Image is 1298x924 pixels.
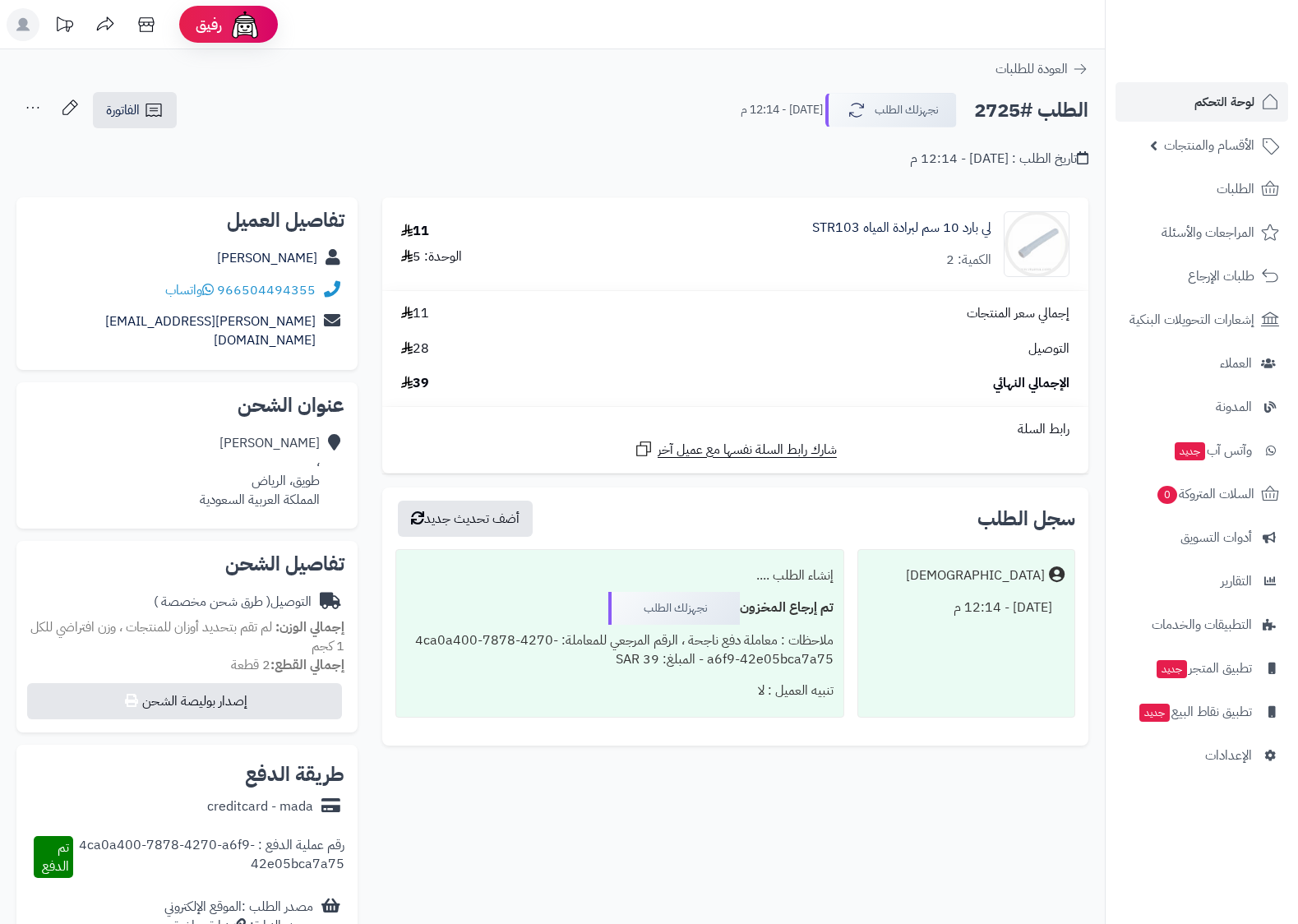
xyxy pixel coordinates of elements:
[30,617,344,656] span: لم تقم بتحديد أوزان للمنتجات ، وزن افتراضي للكل 1 كجم
[1116,692,1288,732] a: تطبيق نقاط البيعجديد
[1162,221,1254,244] span: المراجعات والأسئلة
[868,592,1065,624] div: [DATE] - 12:14 م
[1116,300,1288,340] a: إشعارات التحويلات البنكية
[401,222,429,241] div: 11
[910,150,1088,169] div: تاريخ الطلب : [DATE] - 12:14 م
[106,100,140,120] span: الفاتورة
[1116,518,1288,557] a: أدوات التسويق
[1139,704,1170,722] span: جديد
[977,509,1075,529] h3: سجل الطلب
[634,439,837,460] a: شارك رابط السلة نفسها مع عميل آخر
[1116,256,1288,296] a: طلبات الإرجاع
[1138,700,1252,723] span: تطبيق نقاط البيع
[974,94,1088,127] h2: الطلب #2725
[1216,395,1252,418] span: المدونة
[1129,308,1254,331] span: إشعارات التحويلات البنكية
[245,765,344,784] h2: طريقة الدفع
[196,15,222,35] span: رفيق
[200,434,320,509] div: [PERSON_NAME] ، طويق، الرياض المملكة العربية السعودية
[741,102,823,118] small: [DATE] - 12:14 م
[1217,178,1254,201] span: الطلبات
[995,59,1088,79] a: العودة للطلبات
[1116,736,1288,775] a: الإعدادات
[825,93,957,127] button: نجهزلك الطلب
[1116,169,1288,209] a: الطلبات
[1116,474,1288,514] a: السلات المتروكة0
[1028,340,1069,358] span: التوصيل
[401,304,429,323] span: 11
[1116,431,1288,470] a: وآتس آبجديد
[1180,526,1252,549] span: أدوات التسويق
[1186,12,1282,47] img: logo-2.png
[1116,605,1288,644] a: التطبيقات والخدمات
[967,304,1069,323] span: إجمالي سعر المنتجات
[1205,744,1252,767] span: الإعدادات
[1188,265,1254,288] span: طلبات الإرجاع
[993,374,1069,393] span: الإجمالي النهائي
[1152,613,1252,636] span: التطبيقات والخدمات
[207,797,313,816] div: creditcard - mada
[231,655,344,675] small: 2 قطعة
[389,420,1082,439] div: رابط السلة
[740,598,834,617] b: تم إرجاع المخزون
[1116,387,1288,427] a: المدونة
[812,219,991,238] a: لي بارد 10 سم لبرادة المياه STR103
[401,247,462,266] div: الوحدة: 5
[946,251,991,270] div: الكمية: 2
[165,280,214,300] a: واتساب
[406,625,834,676] div: ملاحظات : معاملة دفع ناجحة ، الرقم المرجعي للمعاملة: 4ca0a400-7878-4270-a6f9-42e05bca7a75 - المبل...
[154,593,312,612] div: التوصيل
[906,566,1045,585] div: [DEMOGRAPHIC_DATA]
[1220,352,1252,375] span: العملاء
[1116,344,1288,383] a: العملاء
[1221,570,1252,593] span: التقارير
[1116,649,1288,688] a: تطبيق المتجرجديد
[401,374,429,393] span: 39
[30,554,344,574] h2: تفاصيل الشحن
[1116,82,1288,122] a: لوحة التحكم
[401,340,429,358] span: 28
[217,280,316,300] a: 966504494355
[1175,442,1205,460] span: جديد
[406,560,834,592] div: إنشاء الطلب ....
[30,210,344,230] h2: تفاصيل العميل
[27,683,342,719] button: إصدار بوليصة الشحن
[270,655,344,675] strong: إجمالي القطع:
[1157,660,1187,678] span: جديد
[1116,561,1288,601] a: التقارير
[398,501,533,537] button: أضف تحديث جديد
[1155,657,1252,680] span: تطبيق المتجر
[73,836,344,879] div: رقم عملية الدفع : 4ca0a400-7878-4270-a6f9-42e05bca7a75
[1173,439,1252,462] span: وآتس آب
[406,675,834,707] div: تنبيه العميل : لا
[1116,213,1288,252] a: المراجعات والأسئلة
[30,395,344,415] h2: عنوان الشحن
[229,8,261,41] img: ai-face.png
[154,592,270,612] span: ( طرق شحن مخصصة )
[1194,90,1254,113] span: لوحة التحكم
[275,617,344,637] strong: إجمالي الوزن:
[1156,483,1254,506] span: السلات المتروكة
[1164,134,1254,157] span: الأقسام والمنتجات
[995,59,1068,79] span: العودة للطلبات
[93,92,177,128] a: الفاتورة
[608,592,740,625] div: نجهزلك الطلب
[105,312,316,350] a: [PERSON_NAME][EMAIL_ADDRESS][DOMAIN_NAME]
[658,441,837,460] span: شارك رابط السلة نفسها مع عميل آخر
[1157,485,1177,504] span: 0
[217,248,317,268] a: [PERSON_NAME]
[1005,211,1069,277] img: 1668707400-11002079-90x90.jpg
[44,8,85,45] a: تحديثات المنصة
[42,838,69,876] span: تم الدفع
